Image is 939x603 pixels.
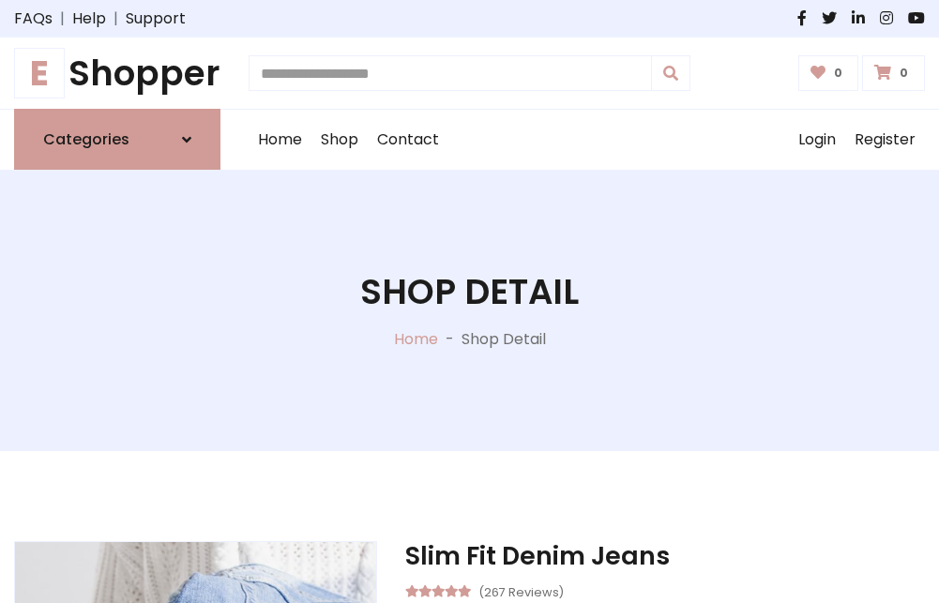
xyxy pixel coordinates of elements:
[368,110,448,170] a: Contact
[53,8,72,30] span: |
[311,110,368,170] a: Shop
[14,53,220,94] a: EShopper
[106,8,126,30] span: |
[478,580,564,602] small: (267 Reviews)
[14,8,53,30] a: FAQs
[14,109,220,170] a: Categories
[845,110,925,170] a: Register
[249,110,311,170] a: Home
[862,55,925,91] a: 0
[789,110,845,170] a: Login
[829,65,847,82] span: 0
[14,53,220,94] h1: Shopper
[14,48,65,98] span: E
[438,328,462,351] p: -
[126,8,186,30] a: Support
[43,130,129,148] h6: Categories
[394,328,438,350] a: Home
[462,328,546,351] p: Shop Detail
[360,271,579,312] h1: Shop Detail
[895,65,913,82] span: 0
[798,55,859,91] a: 0
[405,541,925,571] h3: Slim Fit Denim Jeans
[72,8,106,30] a: Help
